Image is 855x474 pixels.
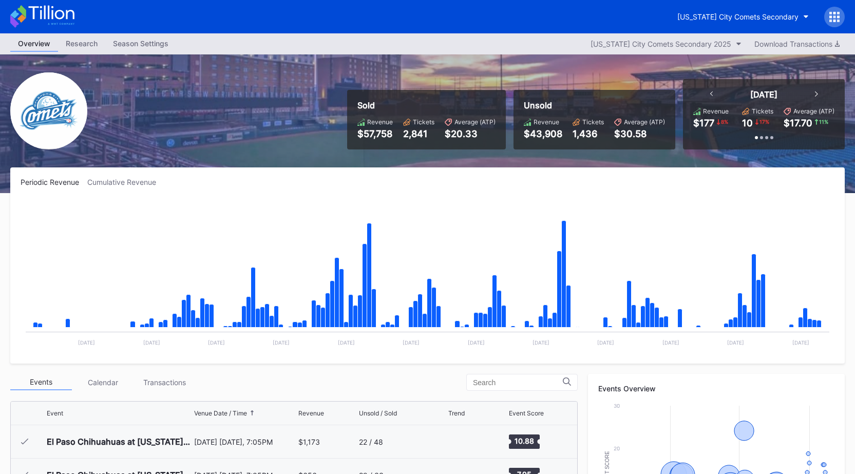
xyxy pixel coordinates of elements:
[742,118,753,128] div: 10
[194,438,296,446] div: [DATE] [DATE], 7:05PM
[524,128,562,139] div: $43,908
[727,339,744,346] text: [DATE]
[515,437,534,445] text: 10.88
[784,118,812,128] div: $17.70
[624,118,665,126] div: Average (ATP)
[614,445,620,451] text: 20
[105,36,176,51] div: Season Settings
[359,438,383,446] div: 22 / 48
[750,89,777,100] div: [DATE]
[298,438,320,446] div: $1,173
[208,339,225,346] text: [DATE]
[357,128,393,139] div: $57,758
[703,107,729,115] div: Revenue
[585,37,747,51] button: [US_STATE] City Comets Secondary 2025
[21,199,834,353] svg: Chart title
[534,118,559,126] div: Revenue
[10,36,58,52] a: Overview
[21,178,87,186] div: Periodic Revenue
[793,107,834,115] div: Average (ATP)
[573,128,604,139] div: 1,436
[582,118,604,126] div: Tickets
[749,37,845,51] button: Download Transactions
[693,118,714,128] div: $177
[359,409,397,417] div: Unsold / Sold
[533,339,549,346] text: [DATE]
[87,178,164,186] div: Cumulative Revenue
[445,128,496,139] div: $20.33
[403,128,434,139] div: 2,841
[614,403,620,409] text: 30
[752,107,773,115] div: Tickets
[78,339,95,346] text: [DATE]
[591,40,731,48] div: [US_STATE] City Comets Secondary 2025
[298,409,324,417] div: Revenue
[143,339,160,346] text: [DATE]
[754,40,840,48] div: Download Transactions
[448,429,479,454] svg: Chart title
[720,118,729,126] div: 8 %
[47,409,63,417] div: Event
[134,374,195,390] div: Transactions
[818,118,829,126] div: 11 %
[524,100,665,110] div: Unsold
[448,409,465,417] div: Trend
[758,118,770,126] div: 17 %
[10,374,72,390] div: Events
[662,339,679,346] text: [DATE]
[273,339,290,346] text: [DATE]
[509,409,544,417] div: Event Score
[338,339,355,346] text: [DATE]
[47,437,192,447] div: El Paso Chihuahuas at [US_STATE][GEOGRAPHIC_DATA] Comets
[403,339,420,346] text: [DATE]
[677,12,799,21] div: [US_STATE] City Comets Secondary
[58,36,105,51] div: Research
[105,36,176,52] a: Season Settings
[367,118,393,126] div: Revenue
[597,339,614,346] text: [DATE]
[468,339,485,346] text: [DATE]
[58,36,105,52] a: Research
[454,118,496,126] div: Average (ATP)
[357,100,496,110] div: Sold
[194,409,247,417] div: Venue Date / Time
[598,384,834,393] div: Events Overview
[670,7,816,26] button: [US_STATE] City Comets Secondary
[10,72,87,149] img: Oklahoma_City_Dodgers.png
[473,378,563,387] input: Search
[413,118,434,126] div: Tickets
[614,128,665,139] div: $30.58
[792,339,809,346] text: [DATE]
[72,374,134,390] div: Calendar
